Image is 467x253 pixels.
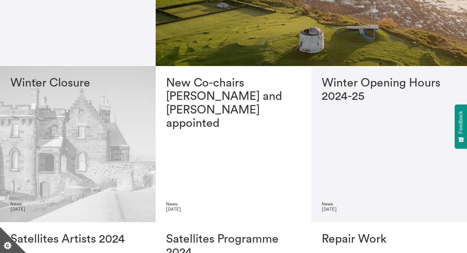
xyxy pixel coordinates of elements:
[322,233,457,246] h1: Repair Work
[311,66,467,222] a: Winter Opening Hours 2024-25 News [DATE]
[10,206,145,212] p: [DATE]
[166,201,301,206] p: News
[10,233,145,246] h1: Satellites Artists 2024
[10,76,145,90] h1: Winter Closure
[458,111,464,134] span: Feedback
[455,104,467,149] button: Feedback - Show survey
[322,76,457,103] h1: Winter Opening Hours 2024-25
[322,201,457,206] p: News
[166,206,301,212] p: [DATE]
[322,206,457,212] p: [DATE]
[10,201,145,206] p: News
[166,76,301,130] h1: New Co-chairs [PERSON_NAME] and [PERSON_NAME] appointed
[156,66,311,222] a: New Co-chairs [PERSON_NAME] and [PERSON_NAME] appointed News [DATE]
